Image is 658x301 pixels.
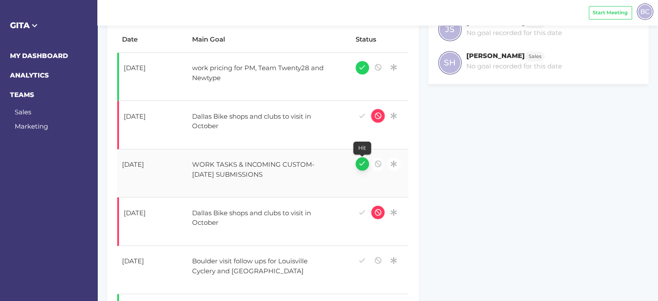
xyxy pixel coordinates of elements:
[187,203,337,233] div: Dallas Bike shops and clubs to visit in October
[637,3,653,20] div: BC
[15,122,48,130] a: Marketing
[466,52,525,60] h6: [PERSON_NAME]
[640,6,650,16] span: BC
[444,57,456,69] span: SH
[117,101,187,149] td: [DATE]
[529,53,541,60] span: Sales
[187,155,337,184] div: WORK TASKS & INCOMING CUSTOM-[DATE] SUBMISSIONS
[589,6,632,19] button: Start Meeting
[10,71,49,79] a: ANALYTICS
[122,35,183,45] div: Date
[117,246,187,295] td: [DATE]
[117,149,187,198] td: [DATE]
[525,52,545,60] a: Sales
[117,197,187,246] td: [DATE]
[187,252,337,281] div: Boulder visit follow ups for Louisville Cyclery and [GEOGRAPHIC_DATA]
[10,52,68,60] a: MY DASHBOARD
[466,61,562,71] p: No goal recorded for this date
[466,28,562,38] p: No goal recorded for this date
[10,19,88,32] h5: GITA
[356,35,404,45] div: Status
[445,23,455,36] span: JS
[15,108,31,116] a: Sales
[10,90,88,100] h6: TEAMS
[192,35,346,45] div: Main Goal
[187,58,337,88] div: work pricing for PM, Team Twenty28 and Newtype
[117,53,187,101] td: [DATE]
[187,107,337,136] div: Dallas Bike shops and clubs to visit in October
[525,18,545,26] a: Sales
[593,9,628,16] span: Start Meeting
